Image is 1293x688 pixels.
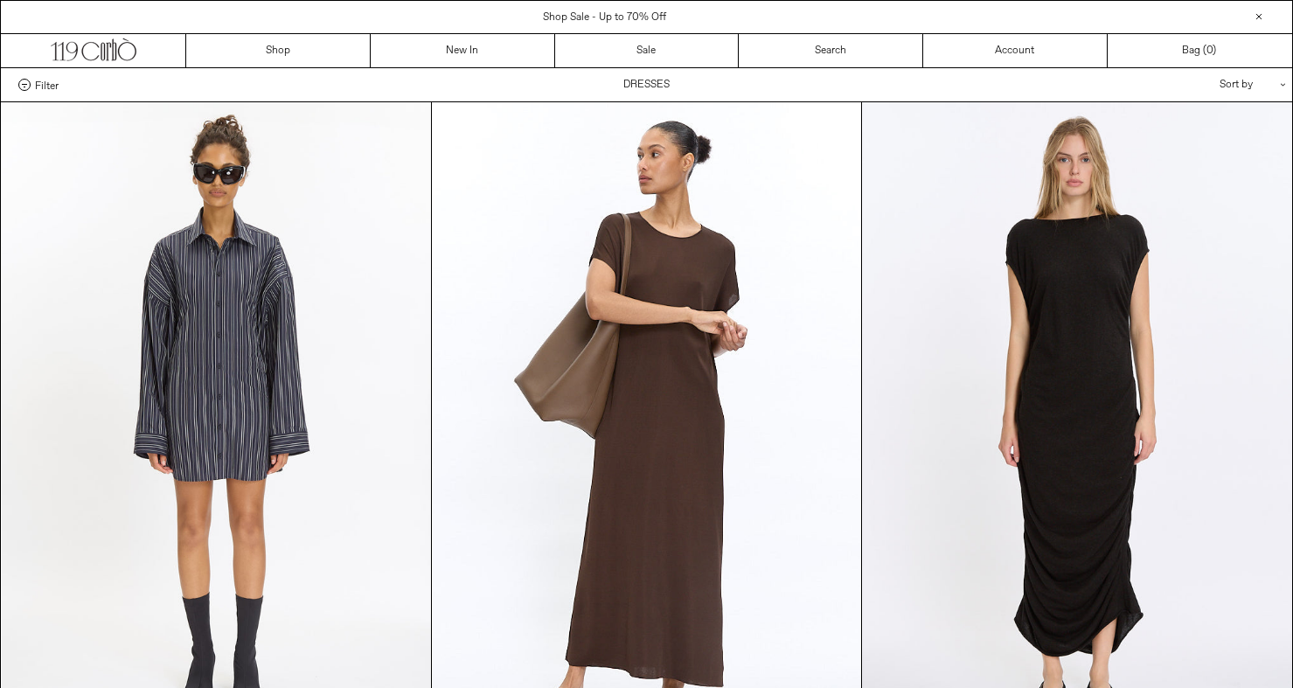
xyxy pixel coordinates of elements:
[35,79,59,91] span: Filter
[371,34,555,67] a: New In
[1206,43,1216,59] span: )
[543,10,666,24] a: Shop Sale - Up to 70% Off
[1206,44,1213,58] span: 0
[1117,68,1275,101] div: Sort by
[739,34,923,67] a: Search
[186,34,371,67] a: Shop
[1108,34,1292,67] a: Bag ()
[923,34,1108,67] a: Account
[555,34,740,67] a: Sale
